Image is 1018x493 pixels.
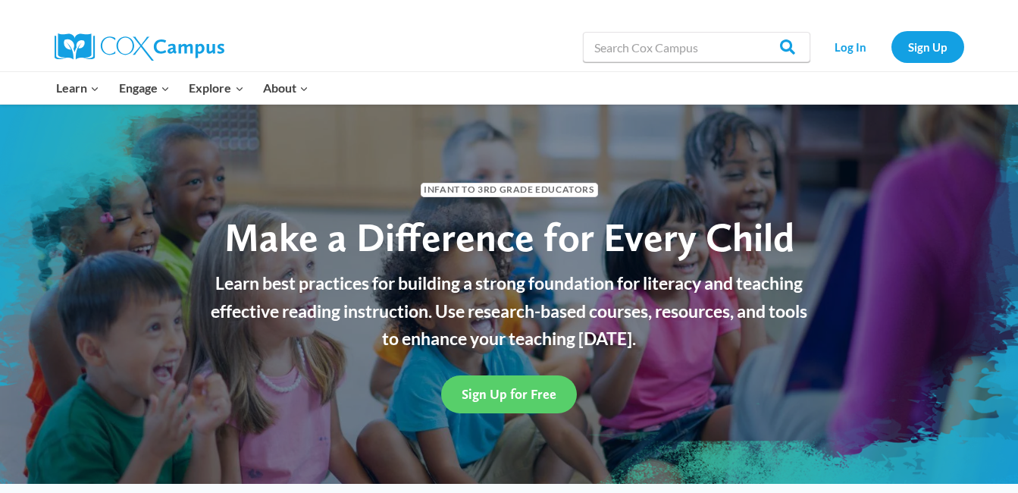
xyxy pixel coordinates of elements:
span: About [263,78,309,98]
span: Make a Difference for Every Child [224,213,794,261]
img: Cox Campus [55,33,224,61]
a: Sign Up [891,31,964,62]
a: Log In [818,31,884,62]
span: Engage [119,78,170,98]
input: Search Cox Campus [583,32,810,62]
nav: Primary Navigation [47,72,318,104]
p: Learn best practices for building a strong foundation for literacy and teaching effective reading... [202,269,816,353]
span: Explore [189,78,243,98]
span: Infant to 3rd Grade Educators [421,183,598,197]
a: Sign Up for Free [441,375,577,413]
span: Learn [56,78,99,98]
span: Sign Up for Free [462,386,556,402]
nav: Secondary Navigation [818,31,964,62]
